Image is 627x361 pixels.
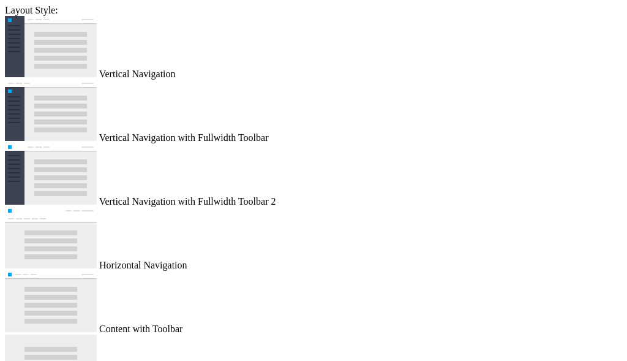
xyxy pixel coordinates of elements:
img: vertical-nav-with-full-toolbar.jpg [5,80,97,141]
img: vertical-nav.jpg [5,16,97,77]
md-radio-button: Horizontal Navigation [5,207,622,271]
div: Layout Style: [5,5,622,16]
md-radio-button: Vertical Navigation [5,16,622,80]
md-radio-button: Vertical Navigation with Fullwidth Toolbar 2 [5,143,622,207]
span: Vertical Navigation with Fullwidth Toolbar [99,132,269,143]
span: Content with Toolbar [99,324,182,334]
img: content-with-toolbar.jpg [5,271,97,332]
img: horizontal-nav.jpg [5,207,97,268]
span: Vertical Navigation [99,69,176,79]
span: Horizontal Navigation [99,260,187,270]
md-radio-button: Vertical Navigation with Fullwidth Toolbar [5,80,622,143]
span: Vertical Navigation with Fullwidth Toolbar 2 [99,196,276,207]
md-radio-button: Content with Toolbar [5,271,622,335]
img: vertical-nav-with-full-toolbar-2.jpg [5,143,97,205]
